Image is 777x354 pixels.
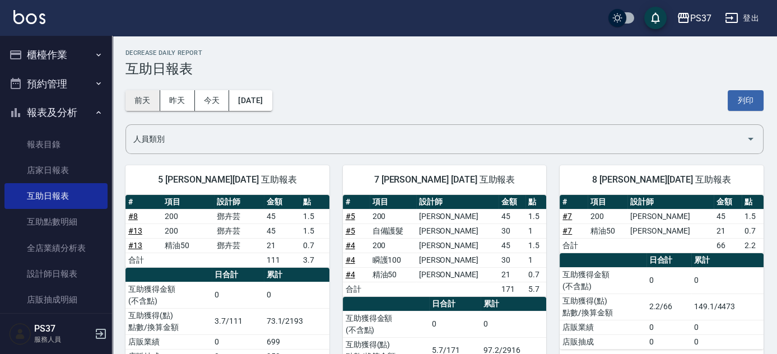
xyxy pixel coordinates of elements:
td: [PERSON_NAME] [627,223,713,238]
td: 45 [264,223,300,238]
td: 店販業績 [560,320,646,334]
td: 2.2/66 [646,294,691,320]
th: 點 [300,195,329,209]
h5: PS37 [34,323,91,334]
td: 200 [162,209,214,223]
td: 0 [691,267,764,294]
td: 精油50 [588,223,627,238]
td: 21 [499,267,525,282]
td: 45 [264,209,300,223]
th: 累計 [691,253,764,268]
button: 櫃檯作業 [4,40,108,69]
td: 自備護髮 [370,223,416,238]
td: 0 [646,320,691,334]
td: 合計 [125,253,162,267]
td: 0 [481,311,546,337]
a: #4 [346,241,355,250]
td: 1.5 [300,209,329,223]
a: 店家日報表 [4,157,108,183]
th: 累計 [481,297,546,311]
td: 699 [264,334,329,349]
a: #5 [346,226,355,235]
td: 0 [212,334,263,349]
td: 3.7/111 [212,308,263,334]
td: 1.5 [525,238,547,253]
a: #4 [346,270,355,279]
th: 項目 [588,195,627,209]
th: 點 [742,195,764,209]
button: 登出 [720,8,764,29]
td: [PERSON_NAME] [416,209,499,223]
th: 設計師 [416,195,499,209]
td: 鄧卉芸 [214,209,264,223]
td: [PERSON_NAME] [416,267,499,282]
td: 200 [588,209,627,223]
span: 5 [PERSON_NAME][DATE] 互助報表 [139,174,316,185]
td: [PERSON_NAME] [416,253,499,267]
td: 瞬護100 [370,253,416,267]
table: a dense table [560,195,764,253]
td: [PERSON_NAME] [627,209,713,223]
td: 1.5 [300,223,329,238]
th: 金額 [714,195,742,209]
th: 金額 [264,195,300,209]
a: #13 [128,226,142,235]
button: PS37 [672,7,716,30]
a: #8 [128,212,138,221]
button: 報表及分析 [4,98,108,127]
th: 設計師 [627,195,713,209]
th: 日合計 [212,268,263,282]
td: 21 [264,238,300,253]
th: # [560,195,588,209]
td: [PERSON_NAME] [416,223,499,238]
th: # [343,195,370,209]
td: 互助獲得金額 (不含點) [560,267,646,294]
img: Person [9,323,31,345]
a: 互助點數明細 [4,209,108,235]
th: 項目 [162,195,214,209]
td: 合計 [343,282,370,296]
th: 累計 [264,268,329,282]
td: 45 [499,209,525,223]
span: 7 [PERSON_NAME] [DATE] 互助報表 [356,174,533,185]
td: 200 [370,238,416,253]
th: 項目 [370,195,416,209]
td: 0.7 [525,267,547,282]
span: 8 [PERSON_NAME][DATE] 互助報表 [573,174,750,185]
td: 店販抽成 [560,334,646,349]
th: 日合計 [429,297,481,311]
a: 互助日報表 [4,183,108,209]
a: #7 [562,212,572,221]
a: #7 [562,226,572,235]
td: 0 [429,311,481,337]
td: 171 [499,282,525,296]
td: 0.7 [300,238,329,253]
button: 昨天 [160,90,195,111]
td: 45 [499,238,525,253]
table: a dense table [125,195,329,268]
td: 200 [162,223,214,238]
button: [DATE] [229,90,272,111]
td: 1.5 [525,209,547,223]
button: Open [742,130,760,148]
table: a dense table [343,195,547,297]
td: 66 [714,238,742,253]
button: 列印 [728,90,764,111]
td: 0 [646,334,691,349]
button: 前天 [125,90,160,111]
td: 0 [691,320,764,334]
a: #13 [128,241,142,250]
td: 1.5 [742,209,764,223]
td: 45 [714,209,742,223]
td: 鄧卉芸 [214,238,264,253]
button: save [644,7,667,29]
td: 30 [499,253,525,267]
p: 服務人員 [34,334,91,344]
td: 1 [525,253,547,267]
td: 店販業績 [125,334,212,349]
td: 0 [646,267,691,294]
input: 人員名稱 [131,129,742,149]
td: 1 [525,223,547,238]
td: 149.1/4473 [691,294,764,320]
td: 0 [264,282,329,308]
